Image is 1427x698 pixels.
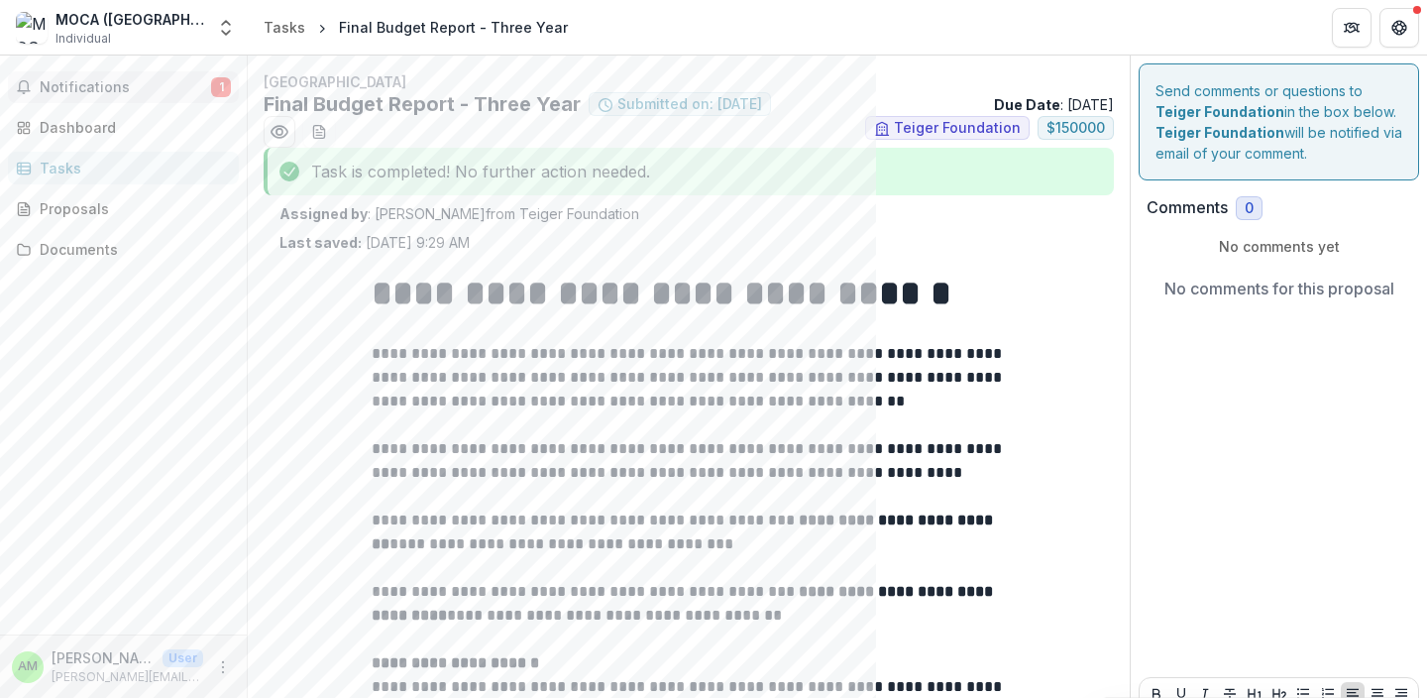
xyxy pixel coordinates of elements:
[279,205,368,222] strong: Assigned by
[211,655,235,679] button: More
[264,92,581,116] h2: Final Budget Report - Three Year
[163,649,203,667] p: User
[303,116,335,148] button: download-word-button
[8,71,239,103] button: Notifications1
[1379,8,1419,48] button: Get Help
[40,198,223,219] div: Proposals
[212,8,240,48] button: Open entity switcher
[1046,120,1105,137] span: $ 150000
[8,152,239,184] a: Tasks
[1147,198,1228,217] h2: Comments
[1155,124,1284,141] strong: Teiger Foundation
[617,96,762,113] span: Submitted on: [DATE]
[16,12,48,44] img: MOCA (Museum of Contemporary Art) Tucson
[994,96,1060,113] strong: Due Date
[264,116,295,148] button: Preview a5899755-f436-4fbf-b97a-11f31833312a.pdf
[52,668,203,686] p: [PERSON_NAME][EMAIL_ADDRESS][DOMAIN_NAME]
[40,117,223,138] div: Dashboard
[1332,8,1372,48] button: Partners
[18,660,38,673] div: Audrey Molloy
[211,77,231,97] span: 1
[994,94,1114,115] p: : [DATE]
[1139,63,1419,180] div: Send comments or questions to in the box below. will be notified via email of your comment.
[40,239,223,260] div: Documents
[339,17,568,38] div: Final Budget Report - Three Year
[1155,103,1284,120] strong: Teiger Foundation
[264,71,1114,92] p: [GEOGRAPHIC_DATA]
[8,233,239,266] a: Documents
[279,234,362,251] strong: Last saved:
[40,158,223,178] div: Tasks
[40,79,211,96] span: Notifications
[1164,277,1394,300] p: No comments for this proposal
[55,9,204,30] div: MOCA ([GEOGRAPHIC_DATA]) [GEOGRAPHIC_DATA]
[8,111,239,144] a: Dashboard
[264,17,305,38] div: Tasks
[264,148,1114,195] div: Task is completed! No further action needed.
[52,647,155,668] p: [PERSON_NAME]
[279,232,470,253] p: [DATE] 9:29 AM
[894,120,1021,137] span: Teiger Foundation
[256,13,576,42] nav: breadcrumb
[1147,236,1411,257] p: No comments yet
[8,192,239,225] a: Proposals
[279,203,1098,224] p: : [PERSON_NAME] from Teiger Foundation
[1245,200,1254,217] span: 0
[55,30,111,48] span: Individual
[256,13,313,42] a: Tasks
